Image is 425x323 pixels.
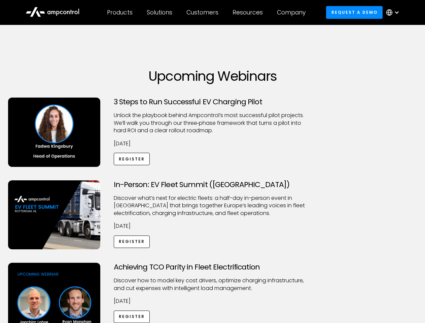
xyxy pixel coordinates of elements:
p: [DATE] [114,140,312,147]
div: Company [277,9,306,16]
p: [DATE] [114,297,312,305]
div: Products [107,9,133,16]
div: Resources [233,9,263,16]
p: [DATE] [114,222,312,230]
a: Request a demo [326,6,383,19]
h1: Upcoming Webinars [8,68,417,84]
div: Customers [186,9,218,16]
h3: Achieving TCO Parity in Fleet Electrification [114,263,312,272]
a: Register [114,311,150,323]
div: Solutions [147,9,172,16]
h3: 3 Steps to Run Successful EV Charging Pilot [114,98,312,106]
p: ​Discover what’s next for electric fleets: a half-day in-person event in [GEOGRAPHIC_DATA] that b... [114,194,312,217]
p: Unlock the playbook behind Ampcontrol’s most successful pilot projects. We’ll walk you through ou... [114,112,312,134]
p: Discover how to model key cost drivers, optimize charging infrastructure, and cut expenses with i... [114,277,312,292]
a: Register [114,153,150,165]
h3: In-Person: EV Fleet Summit ([GEOGRAPHIC_DATA]) [114,180,312,189]
a: Register [114,236,150,248]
